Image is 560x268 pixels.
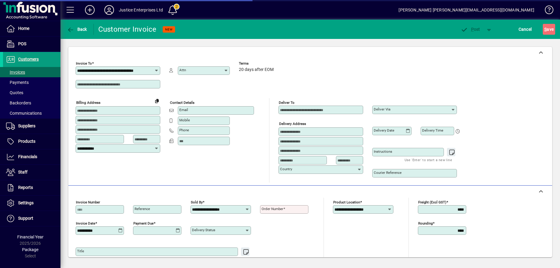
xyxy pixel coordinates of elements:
span: Cancel [519,24,532,34]
span: POS [18,41,26,46]
span: Products [18,139,35,144]
a: POS [3,37,60,52]
span: Financial Year [17,235,44,239]
span: Quotes [6,90,23,95]
mat-label: Freight (excl GST) [418,200,446,204]
mat-label: Product location [333,200,360,204]
a: Financials [3,149,60,164]
span: Backorders [6,101,31,105]
mat-label: Title [77,249,84,253]
span: Back [67,27,87,32]
mat-label: Sold by [191,200,203,204]
a: Communications [3,108,60,118]
a: Payments [3,77,60,88]
span: NEW [165,27,173,31]
span: Customers [18,57,39,62]
a: Support [3,211,60,226]
a: Knowledge Base [540,1,552,21]
mat-label: Invoice To [76,61,92,65]
span: Staff [18,170,28,174]
button: Back [65,24,89,35]
a: Staff [3,165,60,180]
mat-label: Reference [135,207,150,211]
mat-label: Instructions [374,149,392,154]
div: Justice Enterprises Ltd [119,5,163,15]
mat-label: Phone [179,128,189,132]
span: S [544,27,547,32]
mat-label: Invoice date [76,221,95,225]
a: Products [3,134,60,149]
a: Invoices [3,67,60,77]
a: Quotes [3,88,60,98]
span: Support [18,216,33,221]
button: Add [80,5,99,15]
mat-label: Delivery time [422,128,443,132]
mat-hint: Use 'Enter' to start a new line [405,156,452,163]
button: Cancel [517,24,533,35]
span: ave [544,24,554,34]
button: Post [457,24,483,35]
span: 20 days after EOM [239,67,274,72]
mat-label: Country [280,167,292,171]
a: Suppliers [3,119,60,134]
span: Communications [6,111,42,116]
button: Save [543,24,555,35]
mat-label: Delivery date [374,128,394,132]
span: Terms [239,62,275,65]
a: Reports [3,180,60,195]
span: P [471,27,474,32]
mat-hint: Use 'Enter' to start a new line [199,256,246,263]
mat-label: Deliver via [374,107,390,111]
div: [PERSON_NAME] [PERSON_NAME][EMAIL_ADDRESS][DOMAIN_NAME] [399,5,534,15]
span: Reports [18,185,33,190]
span: Settings [18,200,34,205]
span: Payments [6,80,29,85]
span: Home [18,26,29,31]
mat-label: Order number [262,207,283,211]
button: Copy to Delivery address [152,96,162,106]
mat-label: Deliver To [279,101,295,105]
a: Settings [3,196,60,211]
span: Package [22,247,38,252]
button: Profile [99,5,119,15]
mat-label: Courier Reference [374,171,402,175]
mat-label: Attn [179,68,186,72]
mat-label: Invoice number [76,200,100,204]
app-page-header-button: Back [60,24,94,35]
mat-label: Payment due [133,221,154,225]
mat-label: Rounding [418,221,433,225]
span: Invoices [6,70,25,75]
span: Financials [18,154,37,159]
mat-label: Email [179,108,188,112]
span: ost [461,27,480,32]
mat-label: Delivery status [192,228,215,232]
a: Backorders [3,98,60,108]
a: Home [3,21,60,36]
span: Suppliers [18,123,35,128]
div: Customer Invoice [98,24,157,34]
mat-label: Mobile [179,118,190,122]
